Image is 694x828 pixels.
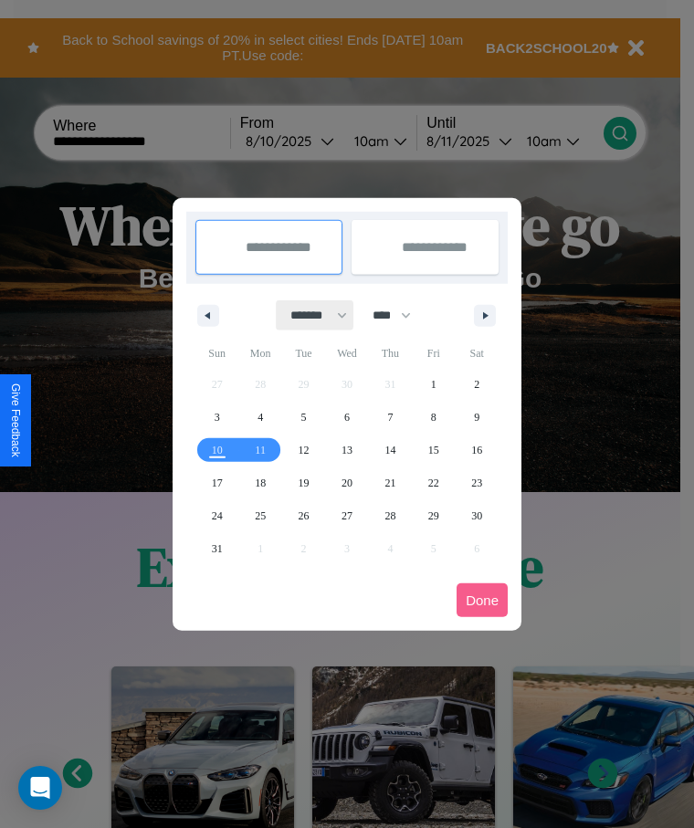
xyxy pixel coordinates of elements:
span: 8 [431,401,436,434]
span: 28 [384,499,395,532]
span: 22 [428,466,439,499]
button: 5 [282,401,325,434]
button: 29 [412,499,455,532]
span: Sat [456,339,499,368]
button: 26 [282,499,325,532]
span: 18 [255,466,266,499]
button: 11 [238,434,281,466]
span: 26 [299,499,310,532]
span: Thu [369,339,412,368]
button: 10 [195,434,238,466]
button: 20 [325,466,368,499]
button: 1 [412,368,455,401]
button: 14 [369,434,412,466]
span: 19 [299,466,310,499]
span: 3 [215,401,220,434]
span: 24 [212,499,223,532]
button: 8 [412,401,455,434]
span: 9 [474,401,479,434]
span: 25 [255,499,266,532]
button: Done [457,583,508,617]
button: 15 [412,434,455,466]
span: 30 [471,499,482,532]
button: 28 [369,499,412,532]
span: 17 [212,466,223,499]
button: 6 [325,401,368,434]
span: Fri [412,339,455,368]
button: 4 [238,401,281,434]
span: 7 [387,401,393,434]
button: 30 [456,499,499,532]
span: Sun [195,339,238,368]
span: 1 [431,368,436,401]
button: 21 [369,466,412,499]
span: 6 [344,401,350,434]
span: 10 [212,434,223,466]
button: 13 [325,434,368,466]
span: 2 [474,368,479,401]
div: Give Feedback [9,383,22,457]
span: Wed [325,339,368,368]
button: 16 [456,434,499,466]
button: 18 [238,466,281,499]
span: 16 [471,434,482,466]
span: 20 [342,466,352,499]
span: Tue [282,339,325,368]
button: 24 [195,499,238,532]
span: 21 [384,466,395,499]
span: 31 [212,532,223,565]
button: 3 [195,401,238,434]
button: 17 [195,466,238,499]
button: 23 [456,466,499,499]
span: 5 [301,401,307,434]
button: 12 [282,434,325,466]
span: 29 [428,499,439,532]
span: 15 [428,434,439,466]
div: Open Intercom Messenger [18,766,62,810]
span: 14 [384,434,395,466]
span: Mon [238,339,281,368]
span: 4 [258,401,263,434]
span: 13 [342,434,352,466]
button: 2 [456,368,499,401]
span: 11 [255,434,266,466]
span: 12 [299,434,310,466]
button: 22 [412,466,455,499]
span: 23 [471,466,482,499]
span: 27 [342,499,352,532]
button: 27 [325,499,368,532]
button: 31 [195,532,238,565]
button: 19 [282,466,325,499]
button: 25 [238,499,281,532]
button: 9 [456,401,499,434]
button: 7 [369,401,412,434]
